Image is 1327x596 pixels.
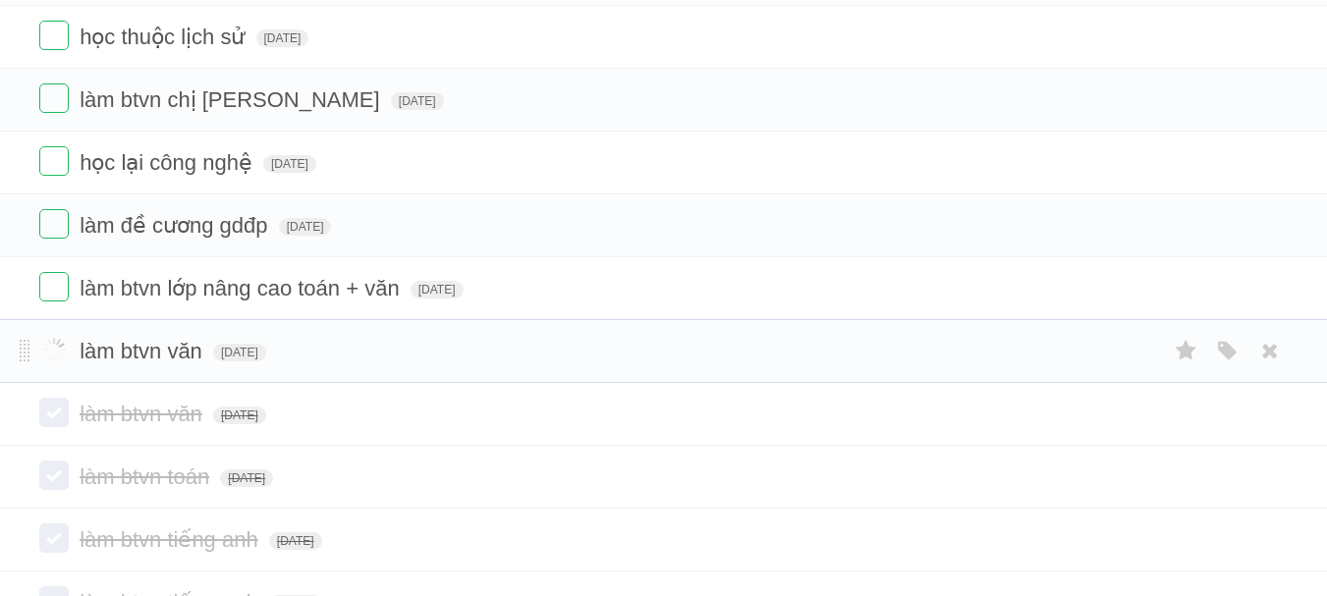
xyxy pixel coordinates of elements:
span: làm btvn văn [80,402,207,426]
span: [DATE] [263,155,316,173]
label: Star task [1168,335,1205,367]
label: Done [39,335,69,364]
label: Done [39,83,69,113]
span: làm btvn chị [PERSON_NAME] [80,87,385,112]
span: [DATE] [220,469,273,487]
span: làm btvn lớp nâng cao toán + văn [80,276,405,300]
span: [DATE] [213,344,266,361]
span: [DATE] [269,532,322,550]
span: làm btvn tiếng anh [80,527,263,552]
span: [DATE] [256,29,309,47]
label: Done [39,209,69,239]
span: [DATE] [279,218,332,236]
span: học thuộc lịch sử [80,25,249,49]
span: làm đề cương gdđp [80,213,272,238]
label: Done [39,21,69,50]
span: [DATE] [391,92,444,110]
label: Done [39,461,69,490]
span: [DATE] [411,281,464,298]
span: [DATE] [213,406,266,424]
span: làm btvn văn [80,339,207,363]
span: học lại công nghệ [80,150,257,175]
label: Done [39,146,69,176]
label: Done [39,523,69,553]
label: Done [39,398,69,427]
label: Done [39,272,69,301]
span: làm btvn toán [80,464,214,489]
